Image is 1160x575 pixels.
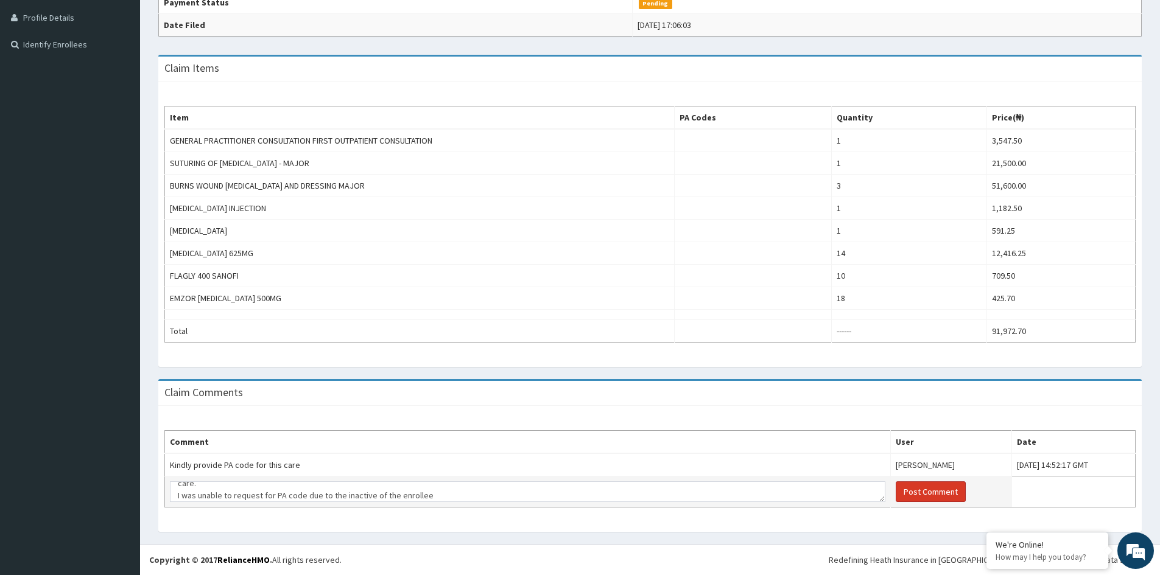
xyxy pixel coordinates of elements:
td: GENERAL PRACTITIONER CONSULTATION FIRST OUTPATIENT CONSULTATION [165,129,675,152]
img: d_794563401_company_1708531726252_794563401 [23,61,49,91]
td: [DATE] 14:52:17 GMT [1012,453,1136,476]
footer: All rights reserved. [140,544,1160,575]
td: [MEDICAL_DATA] 625MG [165,242,675,265]
textarea: Type your message and hit 'Enter' [6,332,232,375]
td: BURNS WOUND [MEDICAL_DATA] AND DRESSING MAJOR [165,175,675,197]
td: Total [165,320,675,343]
div: [DATE] 17:06:03 [638,19,691,31]
th: Date Filed [159,14,633,37]
th: User [891,431,1012,454]
div: Minimize live chat window [200,6,229,35]
td: 591.25 [986,220,1135,242]
td: 10 [832,265,987,287]
textarea: Enrollee ID MLI/10061/A Enrollee Name [PERSON_NAME] Expired Enrollee must be active with an activ... [170,481,885,502]
td: 14 [832,242,987,265]
th: Date [1012,431,1136,454]
td: 1 [832,220,987,242]
th: Quantity [832,106,987,130]
td: [MEDICAL_DATA] [165,220,675,242]
h3: Claim Comments [164,387,243,398]
a: RelianceHMO [217,554,270,565]
td: FLAGLY 400 SANOFI [165,265,675,287]
td: 1,182.50 [986,197,1135,220]
td: 51,600.00 [986,175,1135,197]
th: Comment [165,431,891,454]
td: 18 [832,287,987,310]
td: 709.50 [986,265,1135,287]
th: PA Codes [675,106,832,130]
div: Chat with us now [63,68,205,84]
td: 3 [832,175,987,197]
p: How may I help you today? [996,552,1099,562]
button: Post Comment [896,481,966,502]
span: We're online! [71,153,168,276]
td: 12,416.25 [986,242,1135,265]
td: [PERSON_NAME] [891,453,1012,476]
div: We're Online! [996,539,1099,550]
td: Kindly provide PA code for this care [165,453,891,476]
td: 425.70 [986,287,1135,310]
td: 1 [832,197,987,220]
th: Item [165,106,675,130]
td: [MEDICAL_DATA] INJECTION [165,197,675,220]
td: SUTURING OF [MEDICAL_DATA] - MAJOR [165,152,675,175]
td: 3,547.50 [986,129,1135,152]
td: 21,500.00 [986,152,1135,175]
td: 1 [832,129,987,152]
td: 1 [832,152,987,175]
div: Redefining Heath Insurance in [GEOGRAPHIC_DATA] using Telemedicine and Data Science! [829,554,1151,566]
td: ------ [832,320,987,343]
td: EMZOR [MEDICAL_DATA] 500MG [165,287,675,310]
h3: Claim Items [164,63,219,74]
th: Price(₦) [986,106,1135,130]
strong: Copyright © 2017 . [149,554,272,565]
td: 91,972.70 [986,320,1135,343]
